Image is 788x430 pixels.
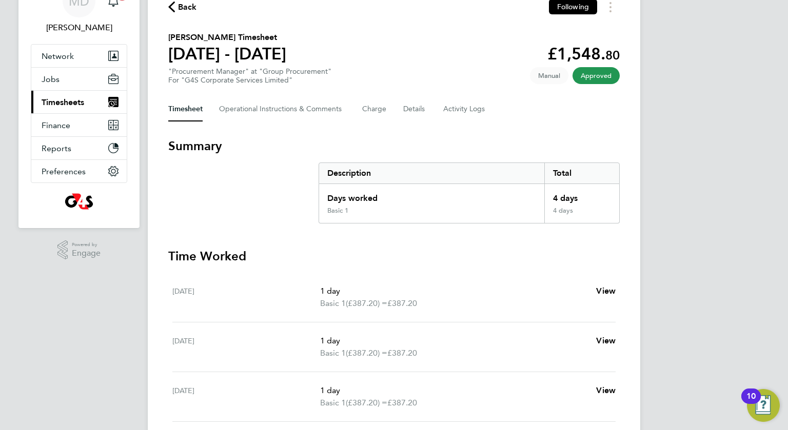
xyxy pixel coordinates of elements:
[168,44,286,64] h1: [DATE] - [DATE]
[443,97,486,121] button: Activity Logs
[31,114,127,136] button: Finance
[65,193,93,210] img: g4s1-logo-retina.png
[31,22,127,34] span: Mark Domigan
[168,31,286,44] h2: [PERSON_NAME] Timesheet
[42,74,60,84] span: Jobs
[746,396,756,409] div: 10
[320,285,588,297] p: 1 day
[596,285,616,297] a: View
[387,298,417,308] span: £387.20
[319,184,544,207] div: Days worked
[31,193,127,210] a: Go to home page
[168,138,620,154] h3: Summary
[387,348,417,358] span: £387.20
[57,240,101,260] a: Powered byEngage
[42,120,70,130] span: Finance
[362,97,387,121] button: Charge
[320,297,346,310] span: Basic 1
[168,248,620,264] h3: Time Worked
[31,91,127,113] button: Timesheets
[547,44,620,64] app-decimal: £1,548.
[72,249,101,258] span: Engage
[596,335,616,347] a: View
[42,51,74,61] span: Network
[31,68,127,90] button: Jobs
[42,97,84,107] span: Timesheets
[320,347,346,359] span: Basic 1
[172,384,320,409] div: [DATE]
[596,384,616,397] a: View
[605,48,620,63] span: 80
[172,285,320,310] div: [DATE]
[747,389,780,422] button: Open Resource Center, 10 new notifications
[596,385,616,395] span: View
[596,336,616,345] span: View
[320,335,588,347] p: 1 day
[596,286,616,296] span: View
[72,240,101,249] span: Powered by
[172,335,320,359] div: [DATE]
[178,1,197,13] span: Back
[403,97,427,121] button: Details
[557,2,589,11] span: Following
[530,67,568,84] span: This timesheet was manually created.
[346,298,387,308] span: (£387.20) =
[573,67,620,84] span: This timesheet has been approved.
[320,384,588,397] p: 1 day
[31,45,127,67] button: Network
[319,163,544,183] div: Description
[31,137,127,159] button: Reports
[42,144,71,153] span: Reports
[168,67,331,85] div: "Procurement Manager" at "Group Procurement"
[327,207,348,215] div: Basic 1
[387,398,417,407] span: £387.20
[346,348,387,358] span: (£387.20) =
[168,97,203,121] button: Timesheet
[320,397,346,409] span: Basic 1
[346,398,387,407] span: (£387.20) =
[544,184,619,207] div: 4 days
[319,162,620,223] div: Summary
[42,167,86,176] span: Preferences
[31,160,127,182] button: Preferences
[168,1,197,13] button: Back
[219,97,346,121] button: Operational Instructions & Comments
[544,207,619,223] div: 4 days
[168,76,331,85] div: For "G4S Corporate Services Limited"
[544,163,619,183] div: Total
